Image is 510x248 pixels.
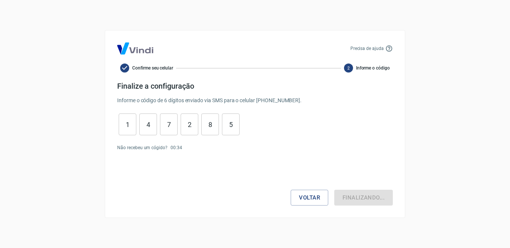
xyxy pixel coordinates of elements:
p: Precisa de ajuda [350,45,384,52]
span: Informe o código [356,65,390,71]
button: Voltar [291,190,328,206]
h4: Finalize a configuração [117,82,393,91]
p: Informe o código de 6 dígitos enviado via SMS para o celular [PHONE_NUMBER] . [117,97,393,104]
p: Não recebeu um cógido? [117,144,167,151]
img: Logo Vind [117,42,153,54]
span: Confirme seu celular [132,65,173,71]
p: 00 : 34 [171,144,182,151]
text: 2 [347,66,350,71]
